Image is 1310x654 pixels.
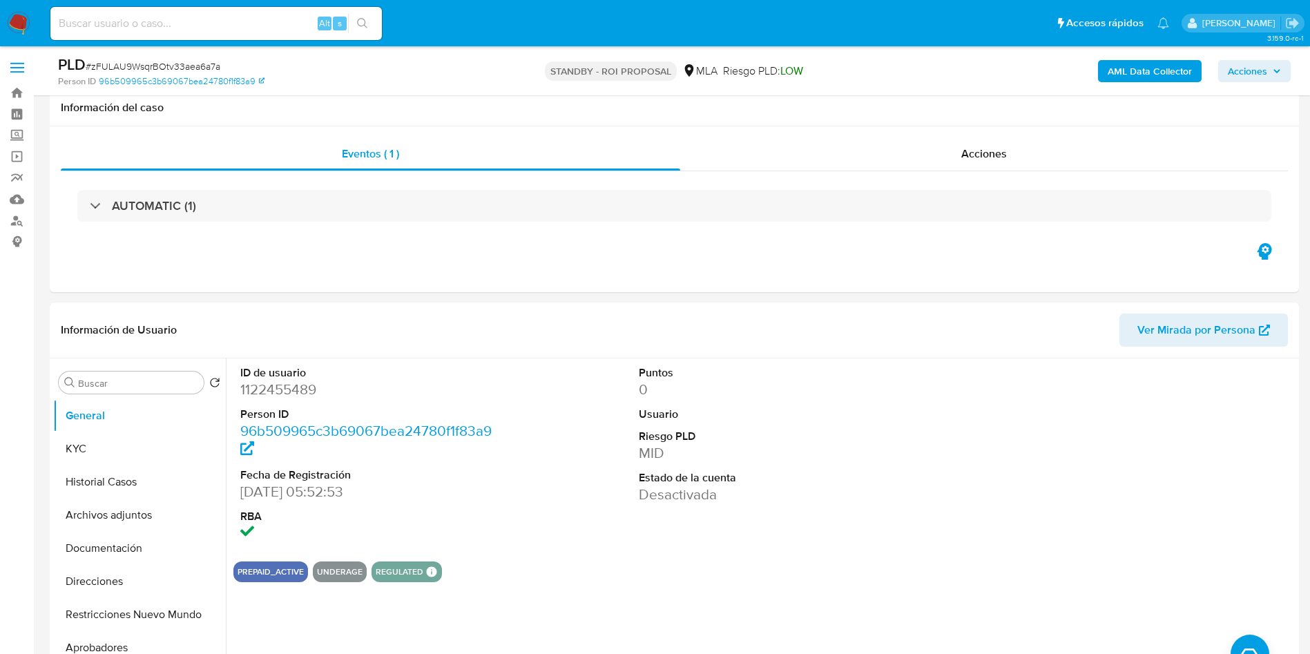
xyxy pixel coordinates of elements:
span: s [338,17,342,30]
div: AUTOMATIC (1) [77,190,1271,222]
button: search-icon [348,14,376,33]
button: Ver Mirada por Persona [1119,314,1288,347]
h3: AUTOMATIC (1) [112,198,196,213]
button: Documentación [53,532,226,565]
button: Direcciones [53,565,226,598]
dd: MID [639,443,891,463]
h1: Información del caso [61,101,1288,115]
button: Restricciones Nuevo Mundo [53,598,226,631]
dt: RBA [240,509,492,524]
button: Buscar [64,377,75,388]
dd: [DATE] 05:52:53 [240,482,492,501]
span: Accesos rápidos [1066,16,1144,30]
button: Volver al orden por defecto [209,377,220,392]
dt: Usuario [639,407,891,422]
span: Eventos ( 1 ) [342,146,399,162]
dt: Fecha de Registración [240,468,492,483]
button: Acciones [1218,60,1291,82]
button: AML Data Collector [1098,60,1202,82]
p: rocio.garcia@mercadolibre.com [1202,17,1280,30]
input: Buscar [78,377,198,389]
span: Ver Mirada por Persona [1137,314,1255,347]
button: KYC [53,432,226,465]
span: Riesgo PLD: [723,64,803,79]
a: Notificaciones [1157,17,1169,29]
a: 96b509965c3b69067bea24780f1f83a9 [240,421,492,460]
div: MLA [682,64,717,79]
b: Person ID [58,75,96,88]
dd: 1122455489 [240,380,492,399]
input: Buscar usuario o caso... [50,15,382,32]
dd: 0 [639,380,891,399]
span: Acciones [961,146,1007,162]
dt: Person ID [240,407,492,422]
span: Acciones [1228,60,1267,82]
button: General [53,399,226,432]
a: Salir [1285,16,1300,30]
span: Alt [319,17,330,30]
dd: Desactivada [639,485,891,504]
span: # zFULAU9WsqrBOtv33aea6a7a [86,59,220,73]
dt: ID de usuario [240,365,492,381]
a: 96b509965c3b69067bea24780f1f83a9 [99,75,264,88]
h1: Información de Usuario [61,323,177,337]
dt: Estado de la cuenta [639,470,891,485]
dt: Riesgo PLD [639,429,891,444]
button: Archivos adjuntos [53,499,226,532]
b: AML Data Collector [1108,60,1192,82]
p: STANDBY - ROI PROPOSAL [545,61,677,81]
button: Historial Casos [53,465,226,499]
span: LOW [780,63,803,79]
b: PLD [58,53,86,75]
dt: Puntos [639,365,891,381]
